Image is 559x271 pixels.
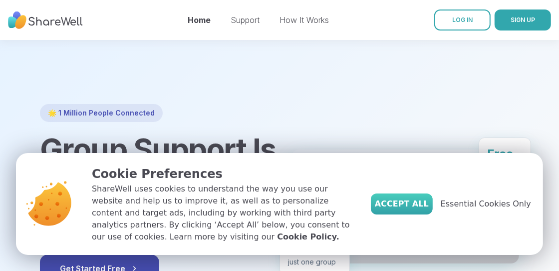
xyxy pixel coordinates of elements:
[92,165,355,183] p: Cookie Preferences
[375,198,429,210] span: Accept All
[371,193,433,214] button: Accept All
[495,9,551,30] button: SIGN UP
[8,6,83,34] img: ShareWell Nav Logo
[92,183,355,243] p: ShareWell uses cookies to understand the way you use our website and help us to improve it, as we...
[277,231,339,243] a: Cookie Policy.
[288,246,341,266] div: Feel better after just one group
[40,134,268,194] h1: Group Support Is
[280,15,329,25] a: How It Works
[441,198,531,210] span: Essential Cookies Only
[188,15,211,25] a: Home
[40,104,163,122] div: 🌟 1 Million People Connected
[487,145,523,161] div: Free
[511,16,535,23] span: SIGN UP
[434,9,491,30] a: LOG IN
[231,15,260,25] a: Support
[452,16,473,23] span: LOG IN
